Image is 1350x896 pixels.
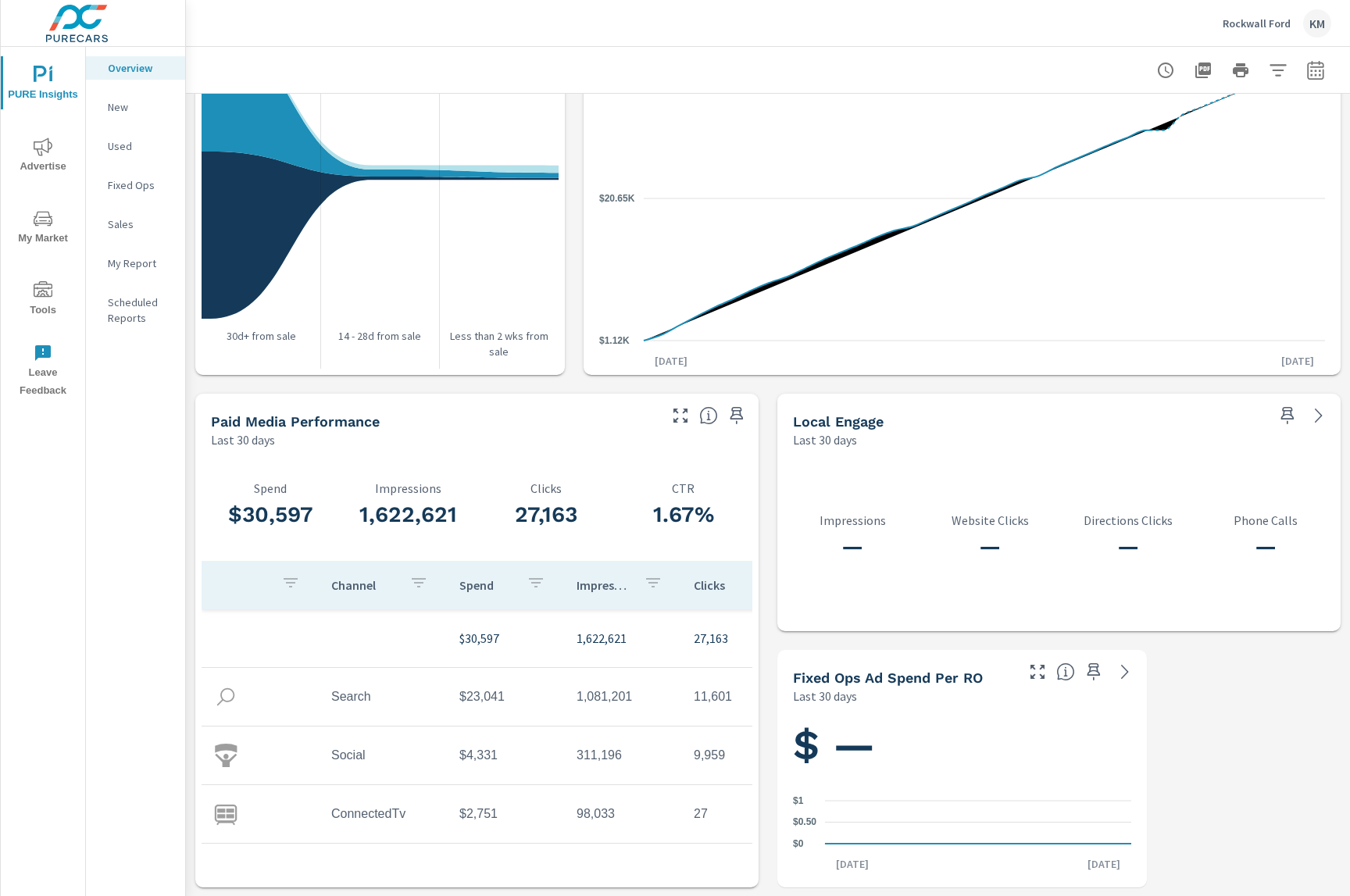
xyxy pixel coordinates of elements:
h5: Fixed Ops Ad Spend Per RO [793,669,983,686]
a: See more details in report [1112,659,1137,684]
button: Print Report [1225,55,1256,86]
button: Apply Filters [1262,55,1294,86]
p: Last 30 days [211,430,275,449]
p: [DATE] [1270,353,1325,369]
p: [DATE] [825,856,880,872]
p: 27,163 [694,629,786,648]
h5: Local Engage [793,413,884,430]
h3: $30,597 [202,502,339,528]
p: $30,597 [459,629,552,648]
p: My Report [108,255,173,271]
h3: — [921,534,1059,560]
text: $0 [793,838,804,849]
td: Display [319,853,447,892]
td: 311,196 [564,736,681,775]
span: Save this to your personalized report [1081,659,1106,684]
td: $4,331 [447,736,564,775]
p: Phone Calls [1197,513,1334,527]
div: My Report [86,252,185,275]
p: Used [108,138,173,154]
td: Search [319,677,447,716]
text: $0.50 [793,817,816,828]
h3: 1.67% [615,502,752,528]
td: $473 [447,853,564,892]
p: Spend [459,577,514,593]
td: Social [319,736,447,775]
td: 11,601 [681,677,798,716]
h3: 1,622,621 [339,502,477,528]
td: ConnectedTv [319,794,447,834]
div: Fixed Ops [86,173,185,197]
p: Website Clicks [921,513,1059,527]
p: Impressions [784,513,921,527]
span: Understand performance metrics over the selected time range. [699,406,718,425]
img: icon-social.svg [214,744,237,767]
p: Last 30 days [793,430,857,449]
a: See more details in report [1306,403,1331,428]
p: Channel [331,577,397,593]
span: Average cost of Fixed Operations-oriented advertising per each Repair Order closed at the dealer ... [1056,662,1075,681]
p: Overview [108,60,173,76]
p: Directions Clicks [1059,513,1196,527]
img: icon-search.svg [214,685,237,709]
p: Impressions [577,577,631,593]
span: Tools [5,281,80,319]
p: [DATE] [1077,856,1131,872]
img: icon-connectedtv.svg [214,802,237,826]
p: [DATE] [644,353,698,369]
div: Overview [86,56,185,80]
button: "Export Report to PDF" [1187,55,1219,86]
text: $1.12K [599,335,630,346]
button: Select Date Range [1300,55,1331,86]
h3: — [1197,534,1334,560]
span: PURE Insights [5,66,80,104]
text: $20.65K [599,193,635,204]
span: Save this to your personalized report [724,403,749,428]
p: New [108,99,173,115]
td: 98,033 [564,794,681,834]
h5: Paid Media Performance [211,413,380,430]
p: Spend [202,481,339,495]
td: 9,959 [681,736,798,775]
td: 5,576 [681,853,798,892]
td: 132,191 [564,853,681,892]
div: Used [86,134,185,158]
p: Clicks [477,481,614,495]
div: New [86,95,185,119]
h3: — [784,534,921,560]
p: CTR [615,481,752,495]
h3: 27,163 [477,502,614,528]
h1: $ — [793,719,1131,772]
p: Impressions [339,481,477,495]
span: Leave Feedback [5,344,80,400]
p: Scheduled Reports [108,295,173,326]
button: Make Fullscreen [668,403,693,428]
p: Last 30 days [793,687,857,705]
td: 1,081,201 [564,677,681,716]
div: Scheduled Reports [86,291,185,330]
span: My Market [5,209,80,248]
p: Rockwall Ford [1223,16,1291,30]
td: $23,041 [447,677,564,716]
p: Clicks [694,577,748,593]
p: 1,622,621 [577,629,669,648]
div: Sales [86,212,185,236]
td: $2,751 [447,794,564,834]
td: 27 [681,794,798,834]
text: $1 [793,795,804,806]
button: Make Fullscreen [1025,659,1050,684]
span: Save this to your personalized report [1275,403,1300,428]
div: KM [1303,9,1331,37]
span: Advertise [5,137,80,176]
div: nav menu [1,47,85,406]
p: Sales [108,216,173,232]
p: Fixed Ops [108,177,173,193]
h3: — [1059,534,1196,560]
